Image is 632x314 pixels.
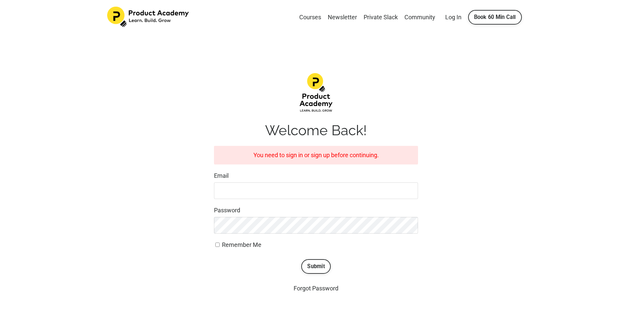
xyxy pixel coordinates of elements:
div: You need to sign in or sign up before continuing. [214,146,418,165]
a: Forgot Password [294,285,338,292]
button: Submit [301,259,331,274]
img: Product Academy Logo [107,7,190,27]
input: Remember Me [215,243,220,247]
label: Password [214,206,418,215]
img: d1483da-12f4-ea7b-dcde-4e4ae1a68fea_Product-academy-02.png [300,73,333,113]
a: Private Slack [364,13,398,22]
a: Community [404,13,435,22]
label: Email [214,171,418,181]
a: Log In [445,14,461,21]
span: Remember Me [222,241,261,248]
h1: Welcome Back! [214,122,418,139]
a: Courses [299,13,321,22]
a: Newsletter [328,13,357,22]
a: Book 60 Min Call [468,10,522,25]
